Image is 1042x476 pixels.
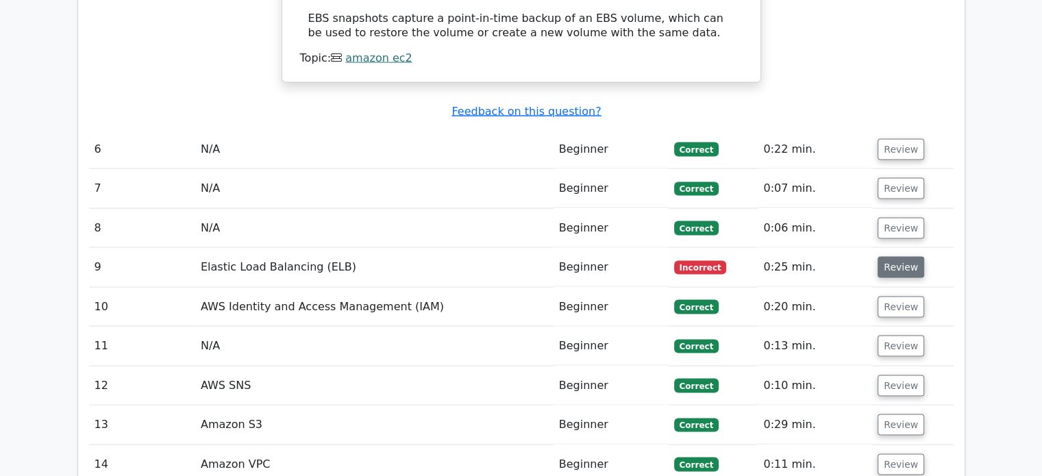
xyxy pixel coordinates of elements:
td: 0:29 min. [758,405,872,444]
td: 7 [89,169,195,208]
a: Feedback on this question? [451,105,601,118]
button: Review [878,454,924,475]
td: Beginner [554,169,669,208]
td: 0:25 min. [758,248,872,287]
td: N/A [195,327,554,366]
td: 13 [89,405,195,444]
td: AWS Identity and Access Management (IAM) [195,288,554,327]
span: Correct [674,458,719,471]
td: 10 [89,288,195,327]
td: 8 [89,209,195,248]
button: Review [878,414,924,436]
td: Beginner [554,366,669,405]
td: Beginner [554,130,669,169]
td: Beginner [554,248,669,287]
td: Beginner [554,209,669,248]
td: 0:22 min. [758,130,872,169]
button: Review [878,178,924,199]
td: N/A [195,209,554,248]
span: Correct [674,182,719,196]
span: Incorrect [674,261,727,275]
span: Correct [674,418,719,432]
td: 11 [89,327,195,366]
div: Topic: [300,51,743,66]
span: Correct [674,340,719,353]
td: N/A [195,169,554,208]
td: 0:07 min. [758,169,872,208]
td: 9 [89,248,195,287]
td: 0:10 min. [758,366,872,405]
button: Review [878,257,924,278]
span: Correct [674,379,719,392]
td: 0:13 min. [758,327,872,366]
td: N/A [195,130,554,169]
td: Beginner [554,288,669,327]
span: Correct [674,300,719,314]
button: Review [878,375,924,397]
div: EBS snapshots capture a point-in-time backup of an EBS volume, which can be used to restore the v... [308,12,734,40]
a: amazon ec2 [345,51,412,64]
td: Beginner [554,327,669,366]
td: AWS SNS [195,366,554,405]
button: Review [878,336,924,357]
td: 6 [89,130,195,169]
button: Review [878,297,924,318]
button: Review [878,139,924,160]
td: 0:20 min. [758,288,872,327]
span: Correct [674,142,719,156]
td: Amazon S3 [195,405,554,444]
span: Correct [674,221,719,235]
td: 12 [89,366,195,405]
td: Elastic Load Balancing (ELB) [195,248,554,287]
button: Review [878,218,924,239]
td: Beginner [554,405,669,444]
td: 0:06 min. [758,209,872,248]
